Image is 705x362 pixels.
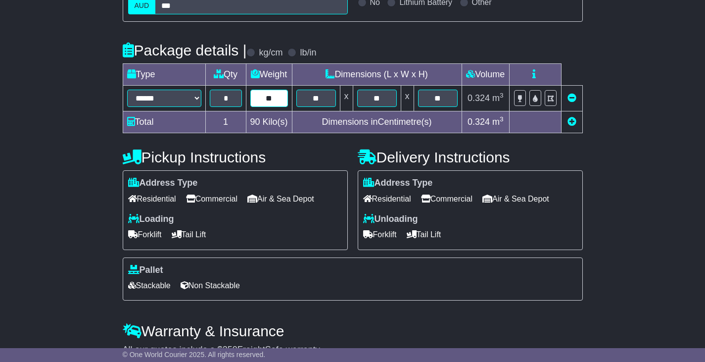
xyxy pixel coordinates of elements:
[123,149,348,165] h4: Pickup Instructions
[363,178,433,189] label: Address Type
[128,278,171,293] span: Stackable
[358,149,583,165] h4: Delivery Instructions
[300,48,316,58] label: lb/in
[223,345,237,355] span: 250
[340,86,353,111] td: x
[500,115,504,123] sup: 3
[468,117,490,127] span: 0.324
[172,227,206,242] span: Tail Lift
[186,191,237,207] span: Commercial
[492,93,504,103] span: m
[247,191,314,207] span: Air & Sea Depot
[246,64,292,86] td: Weight
[123,42,247,58] h4: Package details |
[181,278,240,293] span: Non Stackable
[123,345,583,356] div: All our quotes include a $ FreightSafe warranty.
[123,64,205,86] td: Type
[363,227,397,242] span: Forklift
[128,178,198,189] label: Address Type
[128,265,163,276] label: Pallet
[128,227,162,242] span: Forklift
[123,351,266,359] span: © One World Courier 2025. All rights reserved.
[250,117,260,127] span: 90
[128,191,176,207] span: Residential
[462,64,509,86] td: Volume
[363,191,411,207] span: Residential
[492,117,504,127] span: m
[123,323,583,339] h4: Warranty & Insurance
[407,227,441,242] span: Tail Lift
[205,111,246,133] td: 1
[401,86,414,111] td: x
[123,111,205,133] td: Total
[567,93,576,103] a: Remove this item
[205,64,246,86] td: Qty
[292,111,462,133] td: Dimensions in Centimetre(s)
[363,214,418,225] label: Unloading
[128,214,174,225] label: Loading
[500,92,504,99] sup: 3
[468,93,490,103] span: 0.324
[259,48,282,58] label: kg/cm
[292,64,462,86] td: Dimensions (L x W x H)
[482,191,549,207] span: Air & Sea Depot
[421,191,472,207] span: Commercial
[246,111,292,133] td: Kilo(s)
[567,117,576,127] a: Add new item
